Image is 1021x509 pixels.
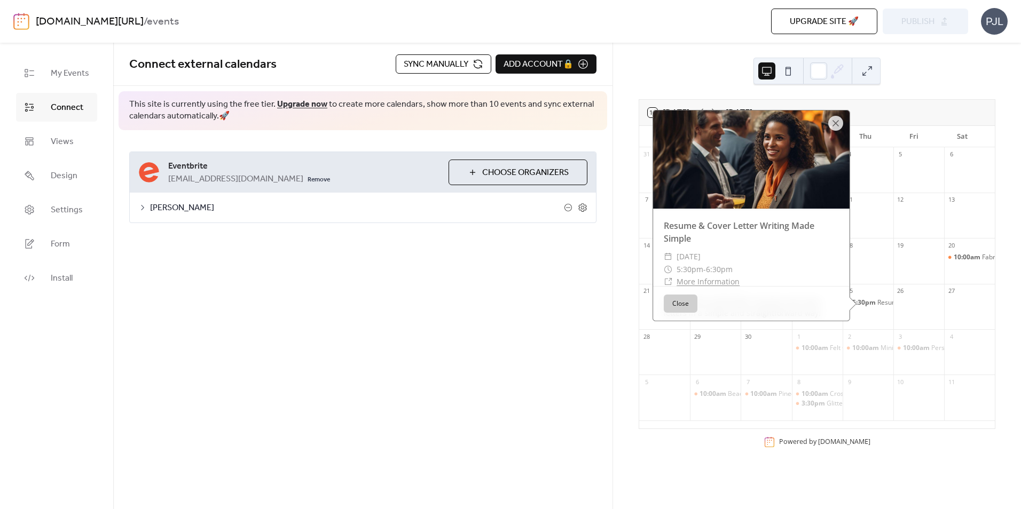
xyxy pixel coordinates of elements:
[642,287,650,295] div: 21
[404,58,468,71] span: Sync manually
[168,173,303,186] span: [EMAIL_ADDRESS][DOMAIN_NAME]
[664,295,697,313] button: Close
[802,344,830,353] span: 10:00am
[947,332,955,340] div: 4
[947,241,955,249] div: 20
[642,150,650,158] div: 31
[13,13,29,30] img: logo
[802,399,827,408] span: 3:30pm
[693,332,701,340] div: 29
[277,96,327,113] a: Upgrade now
[677,250,701,263] span: [DATE]
[827,399,886,408] div: Glitter paper angels
[642,241,650,249] div: 14
[16,161,97,190] a: Design
[931,344,1017,353] div: Personalised bauble painting
[703,263,706,276] span: -
[947,287,955,295] div: 27
[852,344,881,353] span: 10:00am
[897,150,905,158] div: 5
[677,276,740,287] a: More Information
[129,53,277,76] span: Connect external calendars
[897,241,905,249] div: 19
[897,332,905,340] div: 3
[881,344,980,353] div: Mini pom-pom wreath ornaments
[741,389,791,399] div: Pinecone reindeer ornaments
[706,263,733,276] span: 6:30pm
[51,170,77,182] span: Design
[16,229,97,258] a: Form
[664,220,814,244] a: Resume & Cover Letter Writing Made Simple
[51,204,83,217] span: Settings
[129,99,596,123] span: This site is currently using the free tier. to create more calendars, show more than 10 events an...
[792,389,843,399] div: Cross-stitch mini hoop ornaments
[897,287,905,295] div: 26
[779,438,870,447] div: Powered by
[16,264,97,292] a: Install
[147,12,179,32] b: events
[843,344,893,353] div: Mini pom-pom wreath ornaments
[795,378,803,386] div: 8
[897,196,905,204] div: 12
[677,263,703,276] span: 5:30pm
[841,126,890,147] div: Thu
[449,160,587,185] button: Choose Organizers
[642,378,650,386] div: 5
[830,344,923,353] div: Felt Christmas tree decorations
[16,59,97,88] a: My Events
[664,263,672,276] div: ​
[648,126,696,147] div: Sun
[51,67,89,80] span: My Events
[51,101,83,114] span: Connect
[726,106,752,119] div: [DATE]
[482,166,569,179] span: Choose Organizers
[938,126,986,147] div: Sat
[700,389,728,399] span: 10:00am
[396,54,491,74] button: Sync manually
[664,250,672,263] div: ​
[852,298,877,307] span: 5:30pm
[51,272,73,285] span: Install
[51,238,70,251] span: Form
[168,160,440,173] span: Eventbrite
[944,253,995,262] div: Fabric-covered baubles
[893,344,944,353] div: Personalised bauble painting
[16,195,97,224] a: Settings
[744,332,752,340] div: 30
[642,196,650,204] div: 7
[947,196,955,204] div: 13
[981,8,1008,35] div: PJL
[750,389,779,399] span: 10:00am
[779,389,867,399] div: Pinecone reindeer ornaments
[644,105,693,120] button: 11[DATE]
[877,298,1010,307] div: Resume & Cover Letter Writing Made Simple
[51,136,74,148] span: Views
[954,253,982,262] span: 10:00am
[150,202,564,214] span: [PERSON_NAME]
[843,298,893,307] div: Resume & Cover Letter Writing Made Simple
[830,389,930,399] div: Cross-stitch mini hoop ornaments
[792,399,843,408] div: Glitter paper angels
[642,332,650,340] div: 28
[36,12,144,32] a: [DOMAIN_NAME][URL]
[890,126,938,147] div: Fri
[728,389,804,399] div: Beaded icicle decorations
[903,344,931,353] span: 10:00am
[790,15,859,28] span: Upgrade site 🚀
[693,378,701,386] div: 6
[818,438,870,447] a: [DOMAIN_NAME]
[846,378,854,386] div: 9
[947,150,955,158] div: 6
[144,12,147,32] b: /
[897,378,905,386] div: 10
[16,127,97,156] a: Views
[744,378,752,386] div: 7
[16,93,97,122] a: Connect
[771,9,877,34] button: Upgrade site 🚀
[308,176,330,184] span: Remove
[690,389,741,399] div: Beaded icicle decorations
[802,389,830,399] span: 10:00am
[138,162,160,183] img: eventbrite
[792,344,843,353] div: Felt Christmas tree decorations
[664,275,672,288] div: ​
